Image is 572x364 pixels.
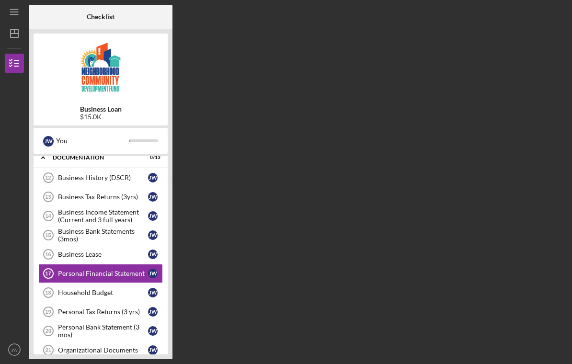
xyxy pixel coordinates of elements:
text: JW [11,347,18,353]
b: Business Loan [80,105,122,113]
div: Business Tax Returns (3yrs) [58,193,148,201]
a: 18Household BudgetJW [38,283,163,302]
div: Personal Financial Statement [58,270,148,277]
div: J W [148,211,158,221]
div: J W [148,288,158,297]
div: Business Bank Statements (3mos) [58,227,148,243]
div: Personal Bank Statement (3 mos) [58,323,148,339]
button: JW [5,340,24,359]
div: You [56,133,129,149]
a: 15Business Bank Statements (3mos)JW [38,226,163,245]
a: 13Business Tax Returns (3yrs)JW [38,187,163,206]
div: J W [148,250,158,259]
a: 17Personal Financial StatementJW [38,264,163,283]
div: Organizational Documents [58,346,148,354]
div: J W [148,269,158,278]
tspan: 17 [45,271,51,276]
div: 0 / 13 [143,155,160,160]
tspan: 14 [45,213,51,219]
tspan: 19 [45,309,51,315]
div: Household Budget [58,289,148,296]
div: J W [148,192,158,202]
div: $15.0K [80,113,122,121]
div: J W [148,230,158,240]
a: 19Personal Tax Returns (3 yrs)JW [38,302,163,321]
a: 16Business LeaseJW [38,245,163,264]
a: 21Organizational DocumentsJW [38,341,163,360]
tspan: 20 [46,328,51,334]
img: Product logo [34,38,168,96]
div: documentation [53,155,137,160]
div: J W [148,326,158,336]
tspan: 12 [45,175,51,181]
div: Business Lease [58,250,148,258]
tspan: 13 [45,194,51,200]
tspan: 16 [45,251,51,257]
tspan: 21 [46,347,51,353]
a: 20Personal Bank Statement (3 mos)JW [38,321,163,341]
tspan: 15 [45,232,51,238]
div: Personal Tax Returns (3 yrs) [58,308,148,316]
div: Business History (DSCR) [58,174,148,182]
a: 14Business Income Statement (Current and 3 full years)JW [38,206,163,226]
div: J W [43,136,54,147]
div: J W [148,307,158,317]
b: Checklist [87,13,114,21]
div: Business Income Statement (Current and 3 full years) [58,208,148,224]
a: 12Business History (DSCR)JW [38,168,163,187]
div: J W [148,173,158,182]
div: J W [148,345,158,355]
tspan: 18 [45,290,51,296]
